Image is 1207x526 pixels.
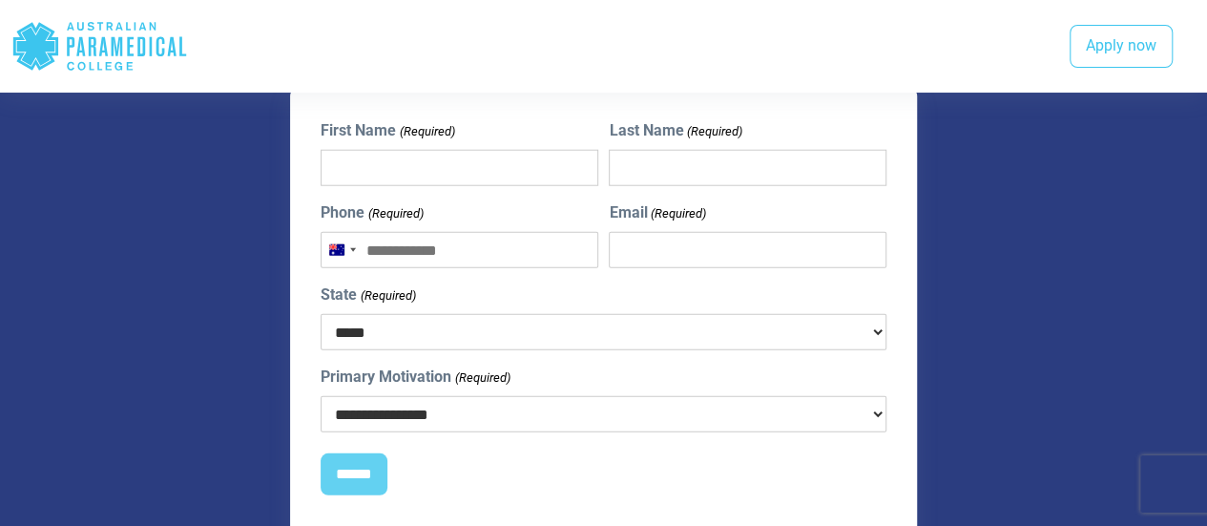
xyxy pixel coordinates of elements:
[321,284,415,306] label: State
[1070,25,1173,69] a: Apply now
[453,368,510,388] span: (Required)
[398,122,455,141] span: (Required)
[649,204,706,223] span: (Required)
[321,366,510,389] label: Primary Motivation
[321,119,454,142] label: First Name
[366,204,424,223] span: (Required)
[11,15,188,77] div: Australian Paramedical College
[359,286,416,305] span: (Required)
[322,233,362,267] button: Selected country
[609,119,741,142] label: Last Name
[321,201,423,224] label: Phone
[685,122,742,141] span: (Required)
[609,201,705,224] label: Email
